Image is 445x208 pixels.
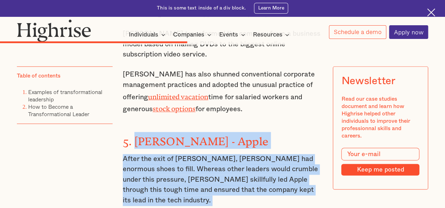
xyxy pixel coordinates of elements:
[389,25,428,39] a: Apply now
[173,31,204,39] div: Companies
[153,105,196,109] a: stock options
[129,31,167,39] div: Individuals
[17,19,91,42] img: Highrise logo
[253,31,282,39] div: Resources
[157,5,246,12] div: This is some text inside of a div block.
[123,135,268,142] strong: 5. [PERSON_NAME] - Apple
[341,75,395,87] div: Newsletter
[17,72,61,80] div: Table of contents
[219,31,247,39] div: Events
[28,103,89,119] a: How to Become a Transformational Leader
[427,8,435,16] img: Cross icon
[341,148,419,161] input: Your e-mail
[254,3,288,14] a: Learn More
[28,88,102,104] a: Examples of transformational leadership
[129,31,158,39] div: Individuals
[253,31,291,39] div: Resources
[341,148,419,176] form: Modal Form
[329,25,386,39] a: Schedule a demo
[173,31,214,39] div: Companies
[219,31,238,39] div: Events
[123,69,323,114] p: [PERSON_NAME] has also shunned conventional corporate management practices and adopted the unusua...
[148,93,208,97] a: unlimited vacation
[341,95,419,140] div: Read our case studies document and learn how Highrise helped other individuals to improve their p...
[341,164,419,175] input: Keep me posted
[123,154,323,206] p: After the exit of [PERSON_NAME], [PERSON_NAME] had enormous shoes to fill. Whereas other leaders ...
